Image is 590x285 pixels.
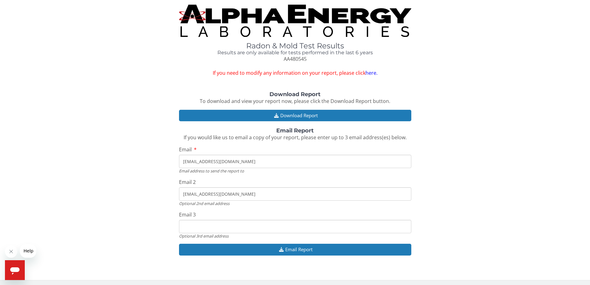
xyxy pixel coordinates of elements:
a: here. [365,69,378,76]
span: If you would like us to email a copy of your report, please enter up to 3 email address(es) below. [184,134,407,141]
button: Email Report [179,244,411,255]
span: AA480545 [284,56,307,62]
strong: Email Report [276,127,314,134]
h4: Results are only available for tests performed in the last 6 years [179,50,411,56]
span: Email 3 [179,211,196,218]
span: To download and view your report now, please click the Download Report button. [200,98,390,105]
span: Email 2 [179,179,196,185]
div: Optional 2nd email address [179,201,411,206]
img: TightCrop.jpg [179,5,411,37]
iframe: Message from company [20,244,36,258]
span: Email [179,146,192,153]
div: Email address to send the report to [179,168,411,174]
div: Optional 3rd email address [179,233,411,239]
iframe: Close message [5,245,17,258]
strong: Download Report [269,91,321,98]
span: If you need to modify any information on your report, please click [179,69,411,77]
h1: Radon & Mold Test Results [179,42,411,50]
iframe: Button to launch messaging window [5,260,25,280]
button: Download Report [179,110,411,121]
